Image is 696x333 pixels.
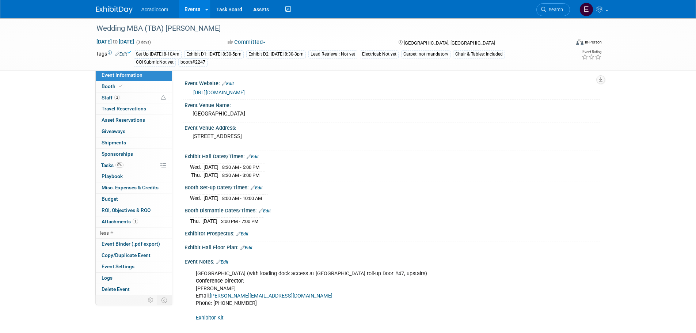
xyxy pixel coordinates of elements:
[185,256,600,266] div: Event Notes:
[100,230,109,236] span: less
[222,164,259,170] span: 8:30 AM - 5:00 PM
[102,286,130,292] span: Delete Event
[102,219,138,224] span: Attachments
[222,81,234,86] a: Edit
[401,50,450,58] div: Carpet: not mandatory
[102,185,159,190] span: Misc. Expenses & Credits
[191,266,520,325] div: [GEOGRAPHIC_DATA] (with loading dock access at [GEOGRAPHIC_DATA] roll-up Door #47, upstairs) [PER...
[101,162,123,168] span: Tasks
[204,171,218,179] td: [DATE]
[102,140,126,145] span: Shipments
[96,126,172,137] a: Giveaways
[157,295,172,305] td: Toggle Event Tabs
[185,228,600,238] div: Exhibitor Prospectus:
[102,117,145,123] span: Asset Reservations
[210,293,332,299] a: [PERSON_NAME][EMAIL_ADDRESS][DOMAIN_NAME]
[96,137,172,148] a: Shipments
[527,38,602,49] div: Event Format
[204,163,218,171] td: [DATE]
[190,217,202,225] td: Thu.
[453,50,505,58] div: Chair & Tables: Included
[185,122,600,132] div: Event Venue Address:
[579,3,593,16] img: Elizabeth Martinez
[236,231,248,236] a: Edit
[96,284,172,295] a: Delete Event
[216,260,228,265] a: Edit
[190,108,595,120] div: [GEOGRAPHIC_DATA]
[221,219,258,224] span: 3:00 PM - 7:00 PM
[96,171,172,182] a: Playbook
[112,39,119,45] span: to
[178,58,208,66] div: booth#2247
[102,173,123,179] span: Playbook
[102,207,151,213] span: ROI, Objectives & ROO
[96,70,172,81] a: Event Information
[94,22,559,35] div: Wedding MBA (TBA) [PERSON_NAME]
[102,106,146,111] span: Travel Reservations
[184,50,244,58] div: Exhibit D1: [DATE] 8:30-5pm
[536,3,570,16] a: Search
[96,115,172,126] a: Asset Reservations
[102,128,125,134] span: Giveaways
[96,81,172,92] a: Booth
[546,7,563,12] span: Search
[136,40,151,45] span: (3 days)
[96,92,172,103] a: Staff2
[96,182,172,193] a: Misc. Expenses & Credits
[185,151,600,160] div: Exhibit Hall Dates/Times:
[96,6,133,14] img: ExhibitDay
[102,151,133,157] span: Sponsorships
[193,90,245,95] a: [URL][DOMAIN_NAME]
[102,196,118,202] span: Budget
[96,261,172,272] a: Event Settings
[202,217,217,225] td: [DATE]
[196,315,224,321] a: Exhibitor Kit
[240,245,252,250] a: Edit
[144,295,157,305] td: Personalize Event Tab Strip
[193,133,350,140] pre: [STREET_ADDRESS]
[247,154,259,159] a: Edit
[102,83,124,89] span: Booth
[246,50,306,58] div: Exhibit D2: [DATE] 8:30-3pm
[134,58,176,66] div: COI Submit:Not yet
[96,38,134,45] span: [DATE] [DATE]
[102,252,151,258] span: Copy/Duplicate Event
[96,205,172,216] a: ROI, Objectives & ROO
[404,40,495,46] span: [GEOGRAPHIC_DATA], [GEOGRAPHIC_DATA]
[222,173,259,178] span: 8:30 AM - 3:00 PM
[115,52,127,57] a: Edit
[102,95,120,101] span: Staff
[190,163,204,171] td: Wed.
[102,241,160,247] span: Event Binder (.pdf export)
[96,239,172,250] a: Event Binder (.pdf export)
[576,39,583,45] img: Format-Inperson.png
[141,7,168,12] span: Acradiocom
[96,228,172,239] a: less
[96,50,127,67] td: Tags
[308,50,357,58] div: Lead Retrieval: Not yet
[204,194,218,202] td: [DATE]
[196,278,244,284] b: Conference Director:
[102,275,113,281] span: Logs
[251,185,263,190] a: Edit
[185,100,600,109] div: Event Venue Name:
[96,194,172,205] a: Budget
[185,78,600,87] div: Event Website:
[96,149,172,160] a: Sponsorships
[96,250,172,261] a: Copy/Duplicate Event
[119,84,122,88] i: Booth reservation complete
[96,103,172,114] a: Travel Reservations
[225,38,269,46] button: Committed
[190,194,204,202] td: Wed.
[96,160,172,171] a: Tasks0%
[185,205,600,215] div: Booth Dismantle Dates/Times:
[259,208,271,213] a: Edit
[185,182,600,192] div: Booth Set-up Dates/Times:
[161,95,166,101] span: Potential Scheduling Conflict -- at least one attendee is tagged in another overlapping event.
[102,264,134,269] span: Event Settings
[190,171,204,179] td: Thu.
[185,242,600,251] div: Exhibit Hall Floor Plan:
[360,50,399,58] div: Electrical: Not yet
[133,219,138,224] span: 1
[585,39,602,45] div: In-Person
